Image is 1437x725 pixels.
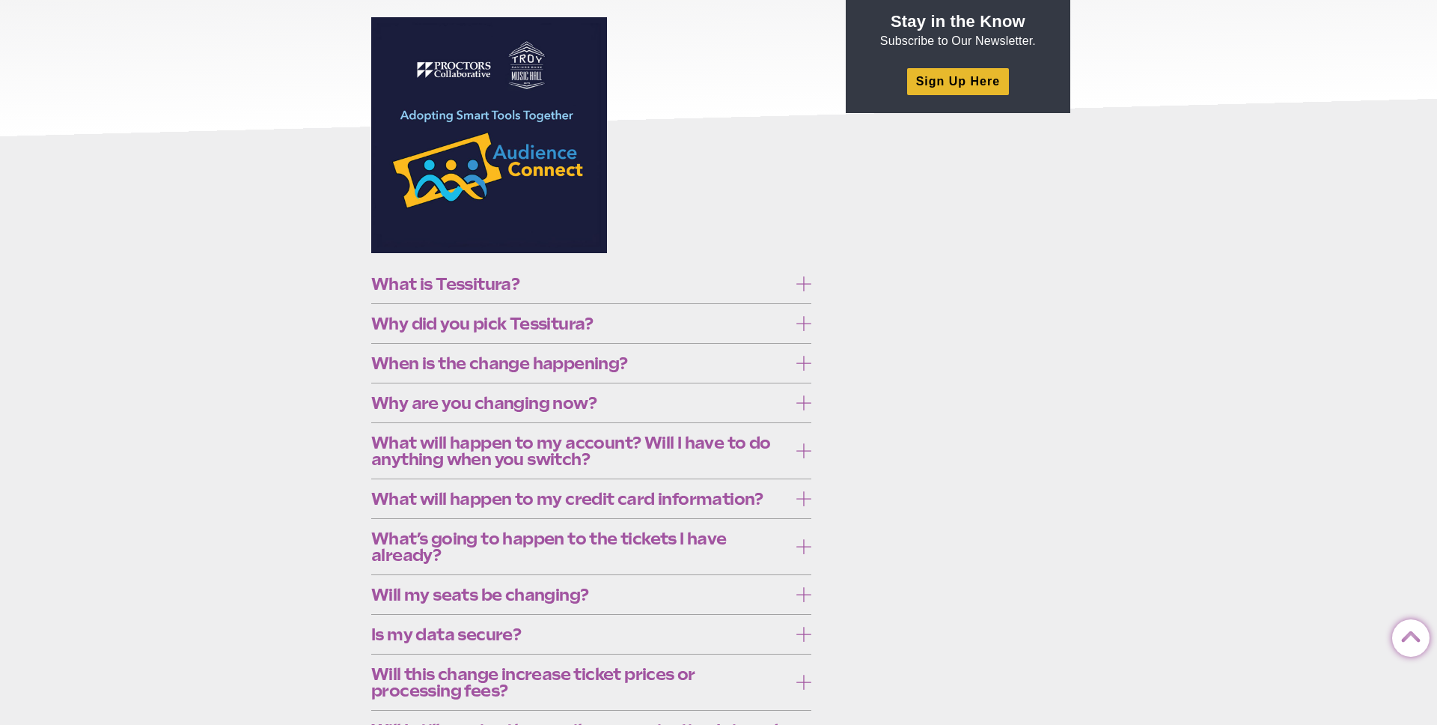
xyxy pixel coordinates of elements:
[371,276,788,292] span: What is Tessitura?
[371,395,788,411] span: Why are you changing now?
[371,586,788,603] span: Will my seats be changing?
[371,491,788,507] span: What will happen to my credit card information?
[371,315,788,332] span: Why did you pick Tessitura?
[864,10,1052,49] p: Subscribe to Our Newsletter.
[371,434,788,467] span: What will happen to my account? Will I have to do anything when you switch?
[371,530,788,563] span: What’s going to happen to the tickets I have already?
[371,355,788,371] span: When is the change happening?
[371,666,788,699] span: Will this change increase ticket prices or processing fees?
[907,68,1009,94] a: Sign Up Here
[371,626,788,643] span: Is my data secure?
[891,12,1025,31] strong: Stay in the Know
[1392,620,1422,650] a: Back to Top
